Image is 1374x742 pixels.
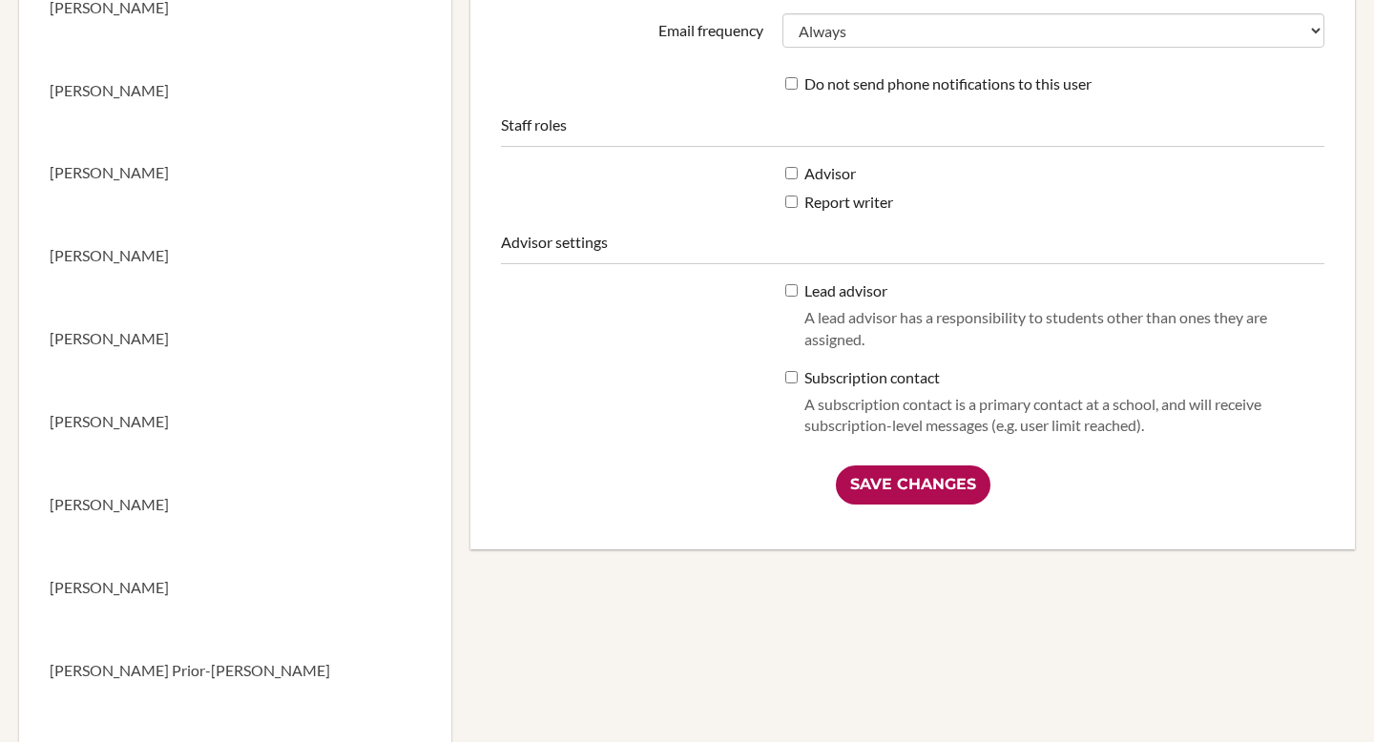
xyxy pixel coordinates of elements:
a: [PERSON_NAME] Prior-[PERSON_NAME] [19,629,451,712]
label: Report writer [785,192,893,214]
a: [PERSON_NAME] [19,50,451,133]
input: Advisor [785,167,798,179]
a: [PERSON_NAME] [19,464,451,546]
input: Save Changes [836,465,990,505]
input: Do not send phone notifications to this user [785,77,798,90]
label: Email frequency [491,13,772,42]
a: [PERSON_NAME] [19,381,451,464]
input: Report writer [785,196,798,208]
label: Advisor [785,163,856,185]
label: Lead advisor [785,280,1315,361]
p: A lead advisor has a responsibility to students other than ones they are assigned. [804,307,1315,351]
a: [PERSON_NAME] [19,298,451,381]
legend: Staff roles [501,114,1324,147]
a: [PERSON_NAME] [19,132,451,215]
input: Subscription contactA subscription contact is a primary contact at a school, and will receive sub... [785,371,798,383]
a: [PERSON_NAME] [19,215,451,298]
legend: Advisor settings [501,232,1324,264]
label: Subscription contact [785,367,1315,447]
a: [PERSON_NAME] [19,546,451,629]
label: Do not send phone notifications to this user [785,73,1092,95]
p: A subscription contact is a primary contact at a school, and will receive subscription-level mess... [804,394,1315,438]
input: Lead advisorA lead advisor has a responsibility to students other than ones they are assigned. [785,284,798,297]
